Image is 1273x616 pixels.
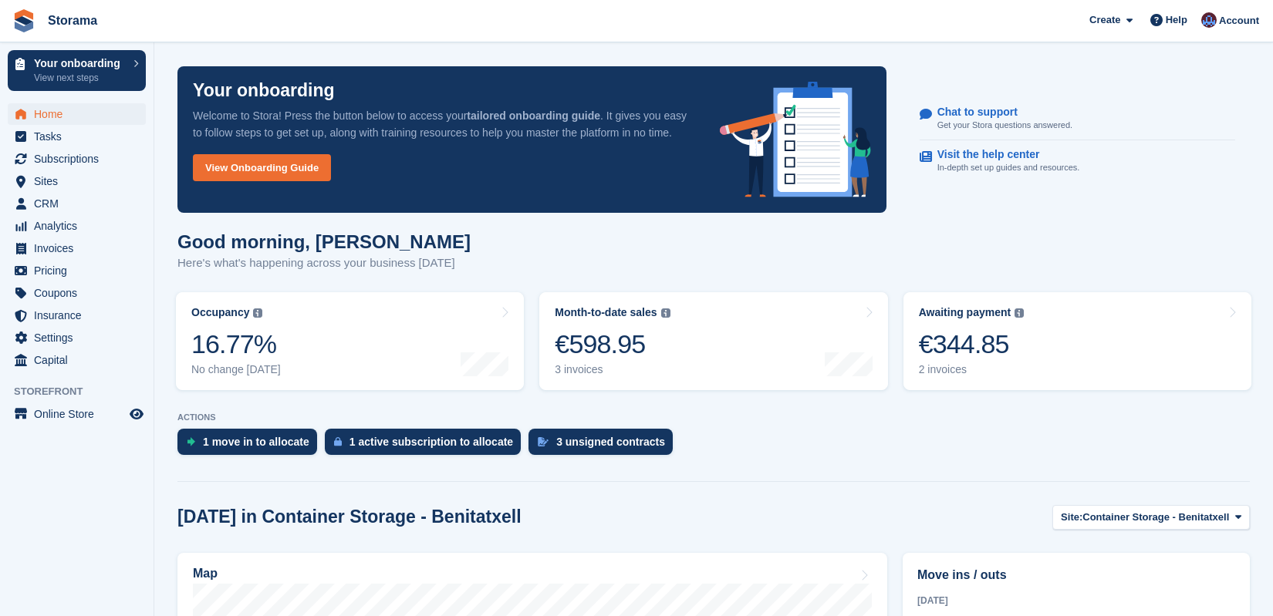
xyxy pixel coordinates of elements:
[34,193,127,214] span: CRM
[1089,12,1120,28] span: Create
[528,429,680,463] a: 3 unsigned contracts
[349,436,513,448] div: 1 active subscription to allocate
[8,260,146,281] a: menu
[917,594,1235,608] div: [DATE]
[8,170,146,192] a: menu
[191,306,249,319] div: Occupancy
[555,328,670,360] div: €598.95
[8,126,146,147] a: menu
[538,437,549,446] img: contract_signature_icon-13c848040528278c33f63329250d36e43548de30e8caae1d1a13099fd9432cc5.svg
[334,436,342,446] img: active_subscription_to_allocate_icon-d502201f5373d7db506a760aba3b589e785aa758c864c3986d89f69b8ff3...
[8,403,146,425] a: menu
[555,363,670,376] div: 3 invoices
[127,405,146,423] a: Preview store
[8,349,146,371] a: menu
[1015,308,1024,318] img: icon-info-grey-7440780725fd019a000dd9b08b2336e03edf1995a4989e88bcd33f0948082b44.svg
[903,292,1251,390] a: Awaiting payment €344.85 2 invoices
[555,306,657,319] div: Month-to-date sales
[34,148,127,170] span: Subscriptions
[919,328,1025,360] div: €344.85
[177,254,471,272] p: Here's what's happening across your business [DATE]
[937,106,1060,119] p: Chat to support
[8,305,146,326] a: menu
[467,109,600,122] strong: tailored onboarding guide
[177,412,1250,422] p: ACTIONS
[193,567,218,581] h2: Map
[325,429,528,463] a: 1 active subscription to allocate
[8,215,146,237] a: menu
[34,215,127,237] span: Analytics
[920,140,1235,182] a: Visit the help center In-depth set up guides and resources.
[34,170,127,192] span: Sites
[8,193,146,214] a: menu
[937,119,1072,132] p: Get your Stora questions answered.
[203,436,309,448] div: 1 move in to allocate
[34,126,127,147] span: Tasks
[176,292,524,390] a: Occupancy 16.77% No change [DATE]
[1082,510,1229,525] span: Container Storage - Benitatxell
[8,50,146,91] a: Your onboarding View next steps
[193,107,695,141] p: Welcome to Stora! Press the button below to access your . It gives you easy to follow steps to ge...
[539,292,887,390] a: Month-to-date sales €598.95 3 invoices
[1219,13,1259,29] span: Account
[8,282,146,304] a: menu
[1201,12,1217,28] img: Hannah Fordham
[34,349,127,371] span: Capital
[42,8,103,33] a: Storama
[34,71,126,85] p: View next steps
[34,327,127,348] span: Settings
[34,403,127,425] span: Online Store
[661,308,670,318] img: icon-info-grey-7440780725fd019a000dd9b08b2336e03edf1995a4989e88bcd33f0948082b44.svg
[34,58,126,69] p: Your onboarding
[193,82,335,99] p: Your onboarding
[556,436,665,448] div: 3 unsigned contracts
[1166,12,1187,28] span: Help
[919,363,1025,376] div: 2 invoices
[191,328,281,360] div: 16.77%
[8,237,146,259] a: menu
[34,305,127,326] span: Insurance
[34,237,127,259] span: Invoices
[14,384,154,399] span: Storefront
[177,507,522,527] h2: [DATE] in Container Storage - Benitatxell
[177,231,471,252] h1: Good morning, [PERSON_NAME]
[8,103,146,125] a: menu
[191,363,281,376] div: No change [DATE]
[937,148,1068,161] p: Visit the help center
[937,161,1080,174] p: In-depth set up guides and resources.
[34,260,127,281] span: Pricing
[919,306,1011,319] div: Awaiting payment
[8,327,146,348] a: menu
[193,154,331,181] a: View Onboarding Guide
[12,9,35,32] img: stora-icon-8386f47178a22dfd0bd8f6a31ec36ba5ce8667c1dd55bd0f319d3a0aa187defe.svg
[920,98,1235,140] a: Chat to support Get your Stora questions answered.
[917,566,1235,584] h2: Move ins / outs
[34,282,127,304] span: Coupons
[177,429,325,463] a: 1 move in to allocate
[1061,510,1082,525] span: Site:
[8,148,146,170] a: menu
[187,437,195,446] img: move_ins_to_allocate_icon-fdf77a2bb77ea45bf5b3d319d69a93e2d87916cf1d5bf7949dd705db3b84f3ca.svg
[253,308,262,318] img: icon-info-grey-7440780725fd019a000dd9b08b2336e03edf1995a4989e88bcd33f0948082b44.svg
[1052,505,1250,530] button: Site: Container Storage - Benitatxell
[720,82,871,197] img: onboarding-info-6c161a55d2c0e0a8cae90662b2fe09162a5109e8cc188191df67fb4f79e88e88.svg
[34,103,127,125] span: Home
